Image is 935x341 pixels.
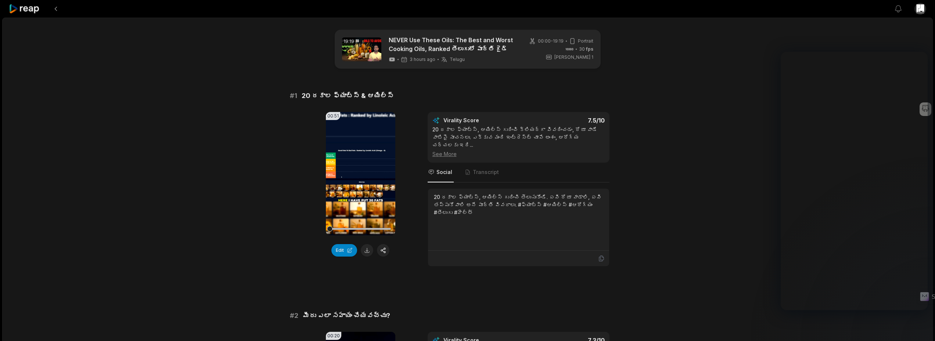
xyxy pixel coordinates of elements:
[432,126,605,158] div: 20 రకాల ఫ్యాట్స్, ఆయిల్స్ గురించి క్లియర్‌గా వివరించడం, రోజూ వాడే వాటిపై సూచనలు. ఎక్కువ మంది ఇంట్...
[290,91,297,101] span: # 1
[326,112,395,235] video: Your browser does not support mp4 format.
[781,52,928,310] iframe: To enrich screen reader interactions, please activate Accessibility in Grammarly extension settings
[554,54,593,61] span: [PERSON_NAME] 1
[473,168,499,176] span: Transcript
[526,117,605,124] div: 7.5 /10
[586,46,593,52] span: fps
[578,38,593,44] span: Portrait
[443,117,522,124] div: Virality Score
[428,163,609,182] nav: Tabs
[434,193,603,216] div: 20 రకాల ఫ్యాట్స్, ఆయిల్స్ గురించి తెలుసుకోండి. ఏవి రోజూ వాడాలి, ఏవి తప్పుకోవాలి అనే పూర్తి వివరాల...
[432,150,605,158] div: See More
[302,91,394,101] span: 20 రకాల ఫ్యాట్స్ & ఆయిల్స్
[410,57,435,62] span: 3 hours ago
[290,311,298,321] span: # 2
[331,244,357,257] button: Edit
[450,57,465,62] span: Telugu
[389,36,515,53] a: NEVER Use These Oils: The Best and Worst Cooking Oils, Ranked తెలుగులో పూర్తి గైడ్
[910,316,928,334] iframe: To enrich screen reader interactions, please activate Accessibility in Grammarly extension settings
[303,311,390,321] span: మీరు ఎలా సహాయం చేయవచ్చు?
[436,168,452,176] span: Social
[579,46,593,52] span: 30
[538,38,564,44] span: 00:00 - 19:19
